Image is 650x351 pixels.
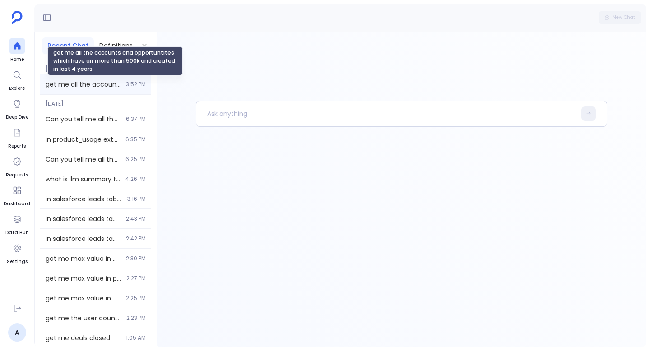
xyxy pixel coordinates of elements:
[46,155,120,164] span: Can you tell me all the important columns along with their data fill percentage in product usage ...
[126,275,146,282] span: 2:27 PM
[125,156,146,163] span: 6:25 PM
[126,235,146,242] span: 2:42 PM
[9,67,25,92] a: Explore
[127,195,146,203] span: 3:16 PM
[47,46,183,75] div: get me all the accounts and opportuntites which have arr more than 500k and created in last 4 years
[4,200,30,208] span: Dashboard
[42,37,94,54] button: Recent Chat
[46,80,121,89] span: get me all the accounts and opportuntites which have arr more than 500k and created in last 4 years
[40,60,151,73] span: [DATE]
[40,95,151,107] span: [DATE]
[6,96,28,121] a: Deep Dive
[125,175,146,183] span: 4:26 PM
[126,295,146,302] span: 2:25 PM
[6,153,28,179] a: Requests
[126,314,146,322] span: 2:23 PM
[6,171,28,179] span: Requests
[46,254,121,263] span: get me max value in product_usage id column // use info agent you will be rewarded
[5,229,28,236] span: Data Hub
[125,136,146,143] span: 6:35 PM
[46,294,121,303] span: get me max value in product_usage id column
[126,81,146,88] span: 3:52 PM
[46,314,121,323] span: get me the user count details from salesforce such max,min etc
[7,240,28,265] a: Settings
[9,56,25,63] span: Home
[126,215,146,222] span: 2:43 PM
[7,258,28,265] span: Settings
[46,274,121,283] span: get me max value in product_usage id column // use info agent you will be rewarded
[126,115,146,123] span: 6:37 PM
[46,194,122,203] span: in salesforce leads table get me max,min value of deleted column // use info agent you will be re...
[8,323,26,342] a: A
[124,334,146,342] span: 11:05 AM
[5,211,28,236] a: Data Hub
[46,115,121,124] span: Can you tell me all the columns along with their data fill percentage in product usage extended t...
[6,114,28,121] span: Deep Dive
[46,214,121,223] span: in salesforce leads table get me max,min value of deleted column // use info agent you will be re...
[126,255,146,262] span: 2:30 PM
[46,234,121,243] span: in salesforce leads table get me max,min value of deleted column
[9,85,25,92] span: Explore
[12,11,23,24] img: petavue logo
[4,182,30,208] a: Dashboard
[94,37,138,54] button: Definitions
[46,135,120,144] span: in product_usage extended table how many columns are enabled is there anything disabled , give me...
[8,143,26,150] span: Reports
[46,333,119,342] span: get me deals closed
[9,38,25,63] a: Home
[46,175,120,184] span: what is llm summary table details tell me about it
[8,125,26,150] a: Reports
